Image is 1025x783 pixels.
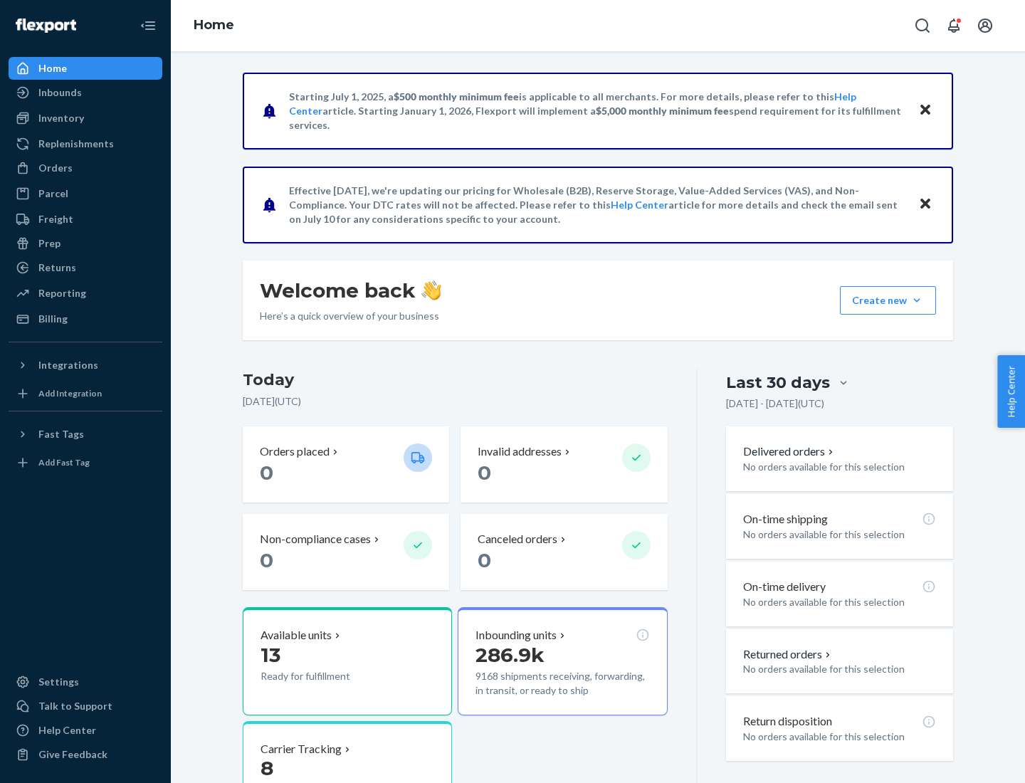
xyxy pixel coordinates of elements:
[475,669,649,698] p: 9168 shipments receiving, forwarding, in transit, or ready to ship
[9,382,162,405] a: Add Integration
[260,278,441,303] h1: Welcome back
[38,85,82,100] div: Inbounds
[611,199,668,211] a: Help Center
[461,514,667,590] button: Canceled orders 0
[997,355,1025,428] button: Help Center
[9,695,162,718] a: Talk to Support
[9,208,162,231] a: Freight
[726,396,824,411] p: [DATE] - [DATE] ( UTC )
[134,11,162,40] button: Close Navigation
[38,161,73,175] div: Orders
[38,312,68,326] div: Billing
[596,105,729,117] span: $5,000 monthly minimum fee
[9,308,162,330] a: Billing
[916,100,935,121] button: Close
[243,514,449,590] button: Non-compliance cases 0
[743,713,832,730] p: Return disposition
[243,607,452,715] button: Available units13Ready for fulfillment
[9,671,162,693] a: Settings
[478,461,491,485] span: 0
[261,756,273,780] span: 8
[743,460,936,474] p: No orders available for this selection
[260,548,273,572] span: 0
[9,282,162,305] a: Reporting
[478,531,557,547] p: Canceled orders
[478,548,491,572] span: 0
[9,157,162,179] a: Orders
[243,369,668,391] h3: Today
[38,675,79,689] div: Settings
[940,11,968,40] button: Open notifications
[475,643,545,667] span: 286.9k
[475,627,557,643] p: Inbounding units
[9,256,162,279] a: Returns
[743,511,828,527] p: On-time shipping
[260,443,330,460] p: Orders placed
[743,730,936,744] p: No orders available for this selection
[261,741,342,757] p: Carrier Tracking
[16,19,76,33] img: Flexport logo
[9,57,162,80] a: Home
[38,111,84,125] div: Inventory
[260,309,441,323] p: Here’s a quick overview of your business
[9,451,162,474] a: Add Fast Tag
[9,107,162,130] a: Inventory
[840,286,936,315] button: Create new
[9,423,162,446] button: Fast Tags
[743,579,826,595] p: On-time delivery
[261,627,332,643] p: Available units
[260,531,371,547] p: Non-compliance cases
[743,662,936,676] p: No orders available for this selection
[9,81,162,104] a: Inbounds
[38,186,68,201] div: Parcel
[38,456,90,468] div: Add Fast Tag
[9,132,162,155] a: Replenishments
[9,719,162,742] a: Help Center
[9,354,162,377] button: Integrations
[908,11,937,40] button: Open Search Box
[38,358,98,372] div: Integrations
[458,607,667,715] button: Inbounding units286.9k9168 shipments receiving, forwarding, in transit, or ready to ship
[743,595,936,609] p: No orders available for this selection
[421,280,441,300] img: hand-wave emoji
[260,461,273,485] span: 0
[38,261,76,275] div: Returns
[38,747,107,762] div: Give Feedback
[9,232,162,255] a: Prep
[38,387,102,399] div: Add Integration
[38,723,96,737] div: Help Center
[182,5,246,46] ol: breadcrumbs
[743,443,836,460] button: Delivered orders
[743,527,936,542] p: No orders available for this selection
[726,372,830,394] div: Last 30 days
[243,394,668,409] p: [DATE] ( UTC )
[971,11,999,40] button: Open account menu
[9,182,162,205] a: Parcel
[478,443,562,460] p: Invalid addresses
[38,286,86,300] div: Reporting
[261,643,280,667] span: 13
[194,17,234,33] a: Home
[289,90,905,132] p: Starting July 1, 2025, a is applicable to all merchants. For more details, please refer to this a...
[38,427,84,441] div: Fast Tags
[289,184,905,226] p: Effective [DATE], we're updating our pricing for Wholesale (B2B), Reserve Storage, Value-Added Se...
[743,646,834,663] button: Returned orders
[261,669,392,683] p: Ready for fulfillment
[38,699,112,713] div: Talk to Support
[38,61,67,75] div: Home
[394,90,519,103] span: $500 monthly minimum fee
[38,236,61,251] div: Prep
[9,743,162,766] button: Give Feedback
[38,212,73,226] div: Freight
[243,426,449,503] button: Orders placed 0
[916,194,935,215] button: Close
[38,137,114,151] div: Replenishments
[461,426,667,503] button: Invalid addresses 0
